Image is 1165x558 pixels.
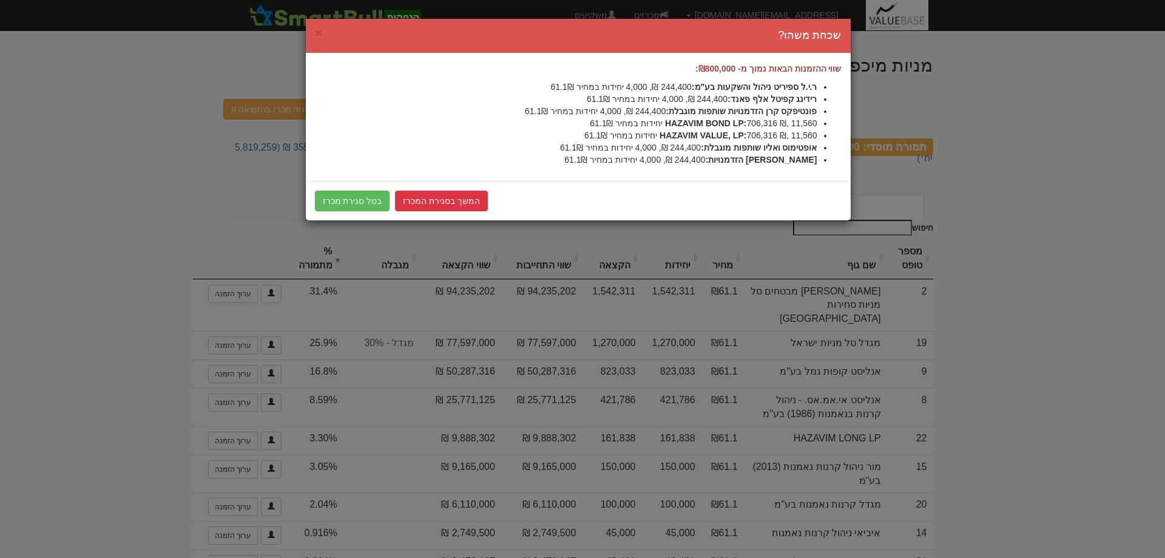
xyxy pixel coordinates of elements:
li: 244,400 ₪, 4,000 יחידות במחיר 61.1₪ [315,93,817,105]
li: 244,400 ₪, 4,000 יחידות במחיר 61.1₪ [315,81,817,93]
strong: HAZAVIM VALUE, LP: [660,131,746,140]
p: שווי ההזמנות הבאות נמוך מ- ₪800,000: [315,63,842,75]
h4: שכחת משהו? [315,28,842,44]
li: 244,400 ₪, 4,000 יחידות במחיר 61.1₪ [315,105,817,117]
strong: [PERSON_NAME] הזדמנויות: [705,155,817,165]
li: 244,400 ₪, 4,000 יחידות במחיר 61.1₪ [315,141,817,154]
strong: אופטימוס ואליו שותפות מוגבלת: [701,143,817,152]
span: × [315,26,322,40]
li: 706,316 ₪, 11,560 יחידות במחיר 61.1₪ [315,129,817,141]
strong: רידינג קפיטל אלף פאנד: [728,94,817,104]
strong: ר.י.ל ספיריט ניהול והשקעות בע"מ: [692,82,817,92]
li: 244,400 ₪, 4,000 יחידות במחיר 61.1₪ [315,154,817,166]
strong: פונטיפקס קרן הזדמנויות שותפות מוגבלת: [666,106,817,116]
strong: HAZAVIM BOND LP: [665,118,746,128]
button: Close [315,27,322,39]
a: המשך בסגירת המכרז [395,191,488,211]
button: בטל סגירת מכרז [315,191,390,211]
li: 706,316 ₪, 11,560 יחידות במחיר 61.1₪ [315,117,817,129]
